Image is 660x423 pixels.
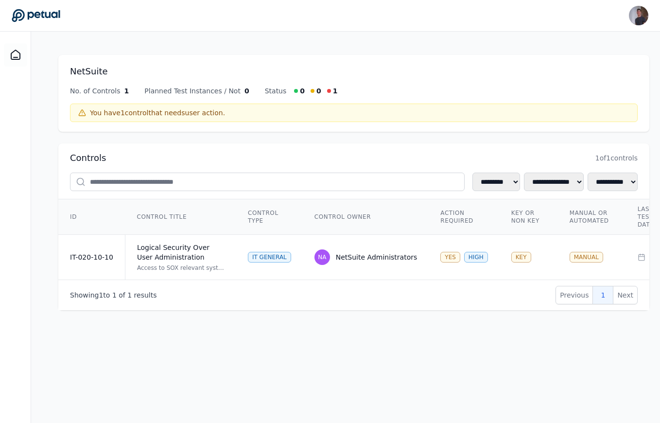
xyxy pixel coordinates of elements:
[556,286,638,304] nav: Pagination
[629,6,648,25] img: Andrew Li
[595,153,638,163] span: 1 of 1 controls
[144,86,241,96] span: Planned Test Instances / Not
[70,65,638,78] h1: NetSuite
[70,151,106,165] h2: Controls
[248,252,291,263] div: IT General
[70,86,121,96] span: No. of Controls
[464,252,488,263] div: HIGH
[303,199,429,235] th: Control Owner
[318,253,326,261] span: NA
[613,286,638,304] button: Next
[127,291,132,299] span: 1
[137,213,187,221] span: Control Title
[90,108,225,118] span: You have 1 control that need s user action.
[112,291,117,299] span: 1
[333,86,338,96] span: 1
[592,286,613,304] button: 1
[440,252,460,263] div: YES
[570,252,603,263] div: MANUAL
[244,86,249,96] span: 0
[265,86,287,96] span: Status
[58,235,125,280] td: IT-020-10-10
[4,43,27,67] a: Dashboard
[137,243,225,262] div: Logical Security Over User Administration
[12,9,60,22] a: Go to Dashboard
[500,199,558,235] th: Key or Non Key
[137,264,225,272] div: Access to SOX relevant systems/applications/databases is requested by users, approved by appropri...
[429,199,499,235] th: Action Required
[99,291,103,299] span: 1
[316,86,321,96] span: 0
[556,286,593,304] button: Previous
[558,199,626,235] th: Manual or Automated
[336,252,417,262] div: NetSuite Administrators
[124,86,129,96] span: 1
[236,199,303,235] th: Control Type
[70,213,77,221] span: ID
[300,86,305,96] span: 0
[70,290,156,300] p: Showing to of results
[511,252,531,263] div: KEY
